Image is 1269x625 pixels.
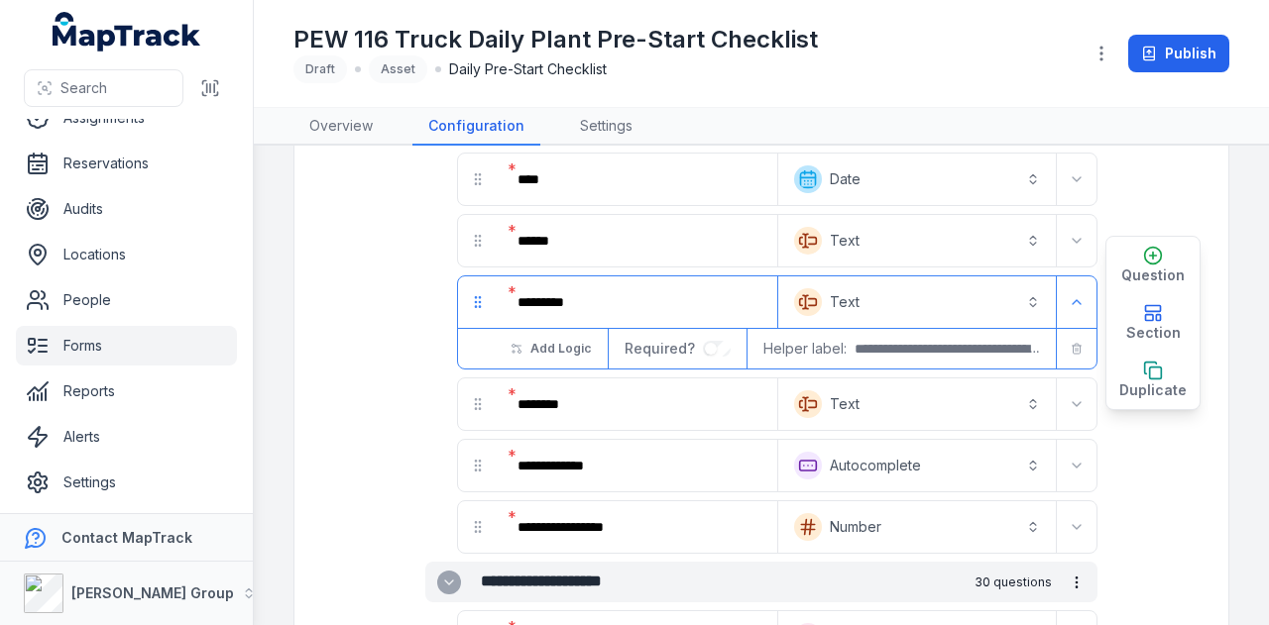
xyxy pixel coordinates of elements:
[16,144,237,183] a: Reservations
[470,458,486,473] svg: drag
[293,24,818,55] h1: PEW 116 Truck Daily Plant Pre-Start Checklist
[782,444,1052,487] button: Autocomplete
[470,519,486,535] svg: drag
[470,294,486,310] svg: drag
[1061,163,1093,195] button: Expand
[16,189,237,229] a: Audits
[1119,380,1187,400] span: Duplicate
[458,159,498,199] div: drag
[16,235,237,274] a: Locations
[1126,323,1181,343] span: Section
[1061,511,1093,543] button: Expand
[470,233,486,249] svg: drag
[782,280,1052,324] button: Text
[293,55,347,83] div: Draft
[458,282,498,322] div: drag
[625,340,703,357] span: Required?
[530,341,591,357] span: Add Logic
[1128,35,1229,72] button: Publish
[703,341,731,357] input: :r9m6:-form-item-label
[16,280,237,320] a: People
[470,396,486,412] svg: drag
[1061,388,1093,420] button: Expand
[71,584,234,601] strong: [PERSON_NAME] Group
[502,444,773,487] div: :r923:-form-item-label
[564,108,648,146] a: Settings
[16,326,237,365] a: Forms
[782,157,1052,201] button: Date
[763,339,847,359] span: Helper label:
[782,382,1052,426] button: Text
[502,382,773,426] div: :r91n:-form-item-label
[782,219,1052,262] button: Text
[502,280,773,324] div: :r9m1:-form-item-label
[1106,294,1200,352] button: Section
[60,78,107,98] span: Search
[498,332,604,365] button: Add Logic
[412,108,540,146] a: Configuration
[1060,566,1094,599] button: more-detail
[16,371,237,411] a: Reports
[458,446,498,485] div: drag
[24,69,183,107] button: Search
[975,574,1052,590] span: 30 questions
[502,157,773,201] div: :r91h:-form-item-label
[1061,286,1093,318] button: Expand
[437,571,461,594] button: Expand
[293,108,389,146] a: Overview
[369,55,427,83] div: Asset
[1061,450,1093,481] button: Expand
[449,59,607,79] span: Daily Pre-Start Checklist
[16,417,237,457] a: Alerts
[502,505,773,549] div: :r929:-form-item-label
[470,171,486,187] svg: drag
[782,505,1052,549] button: Number
[502,219,773,262] div: :r91t:-form-item-label
[53,12,201,52] a: MapTrack
[458,507,498,547] div: drag
[61,529,192,546] strong: Contact MapTrack
[1106,237,1200,294] button: Question
[1106,352,1200,409] button: Duplicate
[1121,265,1185,285] span: Question
[458,221,498,260] div: drag
[16,463,237,502] a: Settings
[458,384,498,424] div: drag
[1061,225,1093,257] button: Expand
